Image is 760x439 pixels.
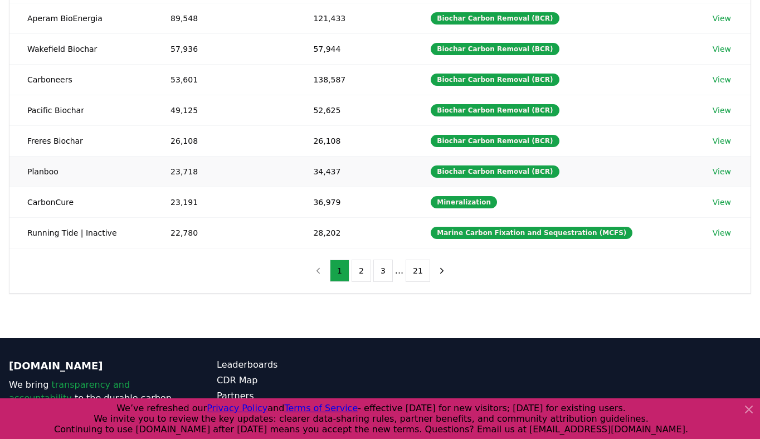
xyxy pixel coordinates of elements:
[217,389,380,403] a: Partners
[395,264,403,277] li: ...
[9,217,153,248] td: Running Tide | Inactive
[295,3,413,33] td: 121,433
[153,187,295,217] td: 23,191
[431,74,559,86] div: Biochar Carbon Removal (BCR)
[713,13,731,24] a: View
[153,64,295,95] td: 53,601
[9,156,153,187] td: Planboo
[295,125,413,156] td: 26,108
[295,187,413,217] td: 36,979
[295,33,413,64] td: 57,944
[217,374,380,387] a: CDR Map
[713,166,731,177] a: View
[713,105,731,116] a: View
[9,33,153,64] td: Wakefield Biochar
[9,379,130,403] span: transparency and accountability
[373,260,393,282] button: 3
[295,64,413,95] td: 138,587
[9,125,153,156] td: Freres Biochar
[9,3,153,33] td: Aperam BioEnergia
[153,217,295,248] td: 22,780
[713,43,731,55] a: View
[431,12,559,25] div: Biochar Carbon Removal (BCR)
[713,197,731,208] a: View
[9,378,172,418] p: We bring to the durable carbon removal market
[713,227,731,238] a: View
[153,156,295,187] td: 23,718
[9,187,153,217] td: CarbonCure
[431,196,497,208] div: Mineralization
[713,135,731,147] a: View
[153,125,295,156] td: 26,108
[431,104,559,116] div: Biochar Carbon Removal (BCR)
[153,3,295,33] td: 89,548
[431,43,559,55] div: Biochar Carbon Removal (BCR)
[713,74,731,85] a: View
[352,260,371,282] button: 2
[432,260,451,282] button: next page
[153,95,295,125] td: 49,125
[9,358,172,374] p: [DOMAIN_NAME]
[153,33,295,64] td: 57,936
[406,260,430,282] button: 21
[431,227,632,239] div: Marine Carbon Fixation and Sequestration (MCFS)
[295,217,413,248] td: 28,202
[9,64,153,95] td: Carboneers
[330,260,349,282] button: 1
[431,135,559,147] div: Biochar Carbon Removal (BCR)
[431,165,559,178] div: Biochar Carbon Removal (BCR)
[295,95,413,125] td: 52,625
[9,95,153,125] td: Pacific Biochar
[217,358,380,372] a: Leaderboards
[295,156,413,187] td: 34,437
